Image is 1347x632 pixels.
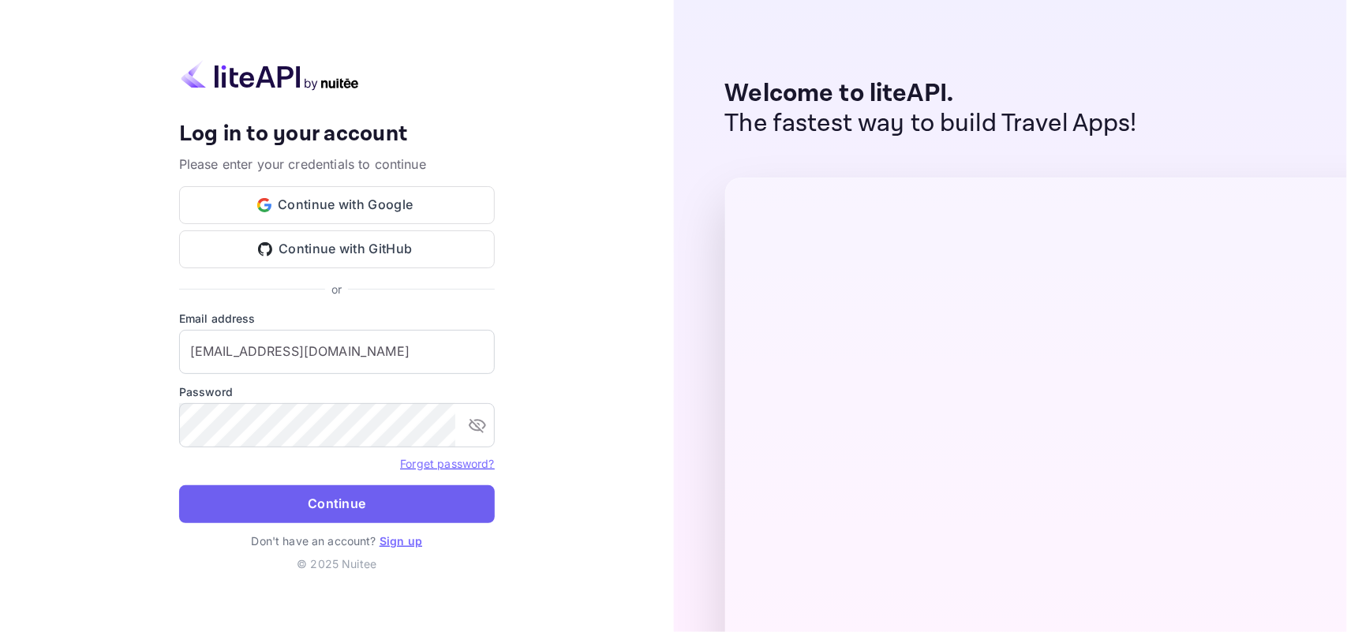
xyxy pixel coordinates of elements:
[179,186,495,224] button: Continue with Google
[179,121,495,148] h4: Log in to your account
[725,79,1138,109] p: Welcome to liteAPI.
[380,534,422,548] a: Sign up
[179,330,495,374] input: Enter your email address
[400,457,494,470] a: Forget password?
[179,60,361,91] img: liteapi
[179,533,495,549] p: Don't have an account?
[179,310,495,327] label: Email address
[179,485,495,523] button: Continue
[331,281,342,297] p: or
[179,555,495,572] p: © 2025 Nuitee
[725,109,1138,139] p: The fastest way to build Travel Apps!
[179,230,495,268] button: Continue with GitHub
[400,455,494,471] a: Forget password?
[179,383,495,400] label: Password
[462,409,493,441] button: toggle password visibility
[179,155,495,174] p: Please enter your credentials to continue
